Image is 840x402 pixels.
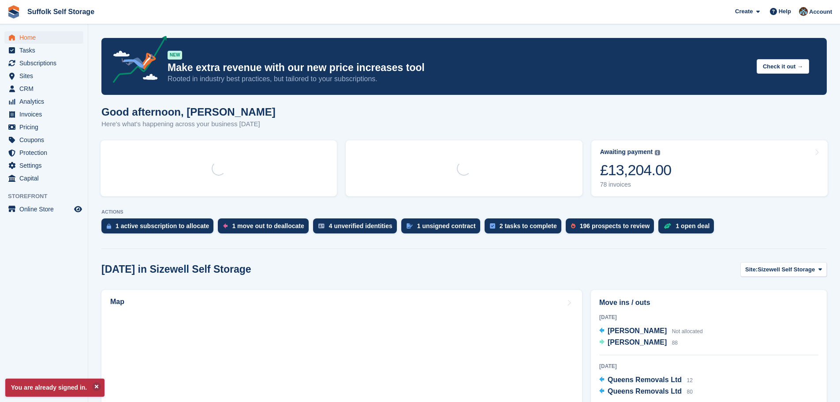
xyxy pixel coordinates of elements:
p: Make extra revenue with our new price increases tool [168,61,750,74]
a: menu [4,31,83,44]
a: menu [4,159,83,172]
img: deal-1b604bf984904fb50ccaf53a9ad4b4a5d6e5aea283cecdc64d6e3604feb123c2.svg [664,223,671,229]
a: menu [4,147,83,159]
a: Awaiting payment £13,204.00 78 invoices [591,140,828,196]
a: 4 unverified identities [313,218,401,238]
a: menu [4,172,83,184]
span: Queens Removals Ltd [608,387,682,395]
span: 12 [687,377,692,383]
a: Queens Removals Ltd 80 [599,386,693,398]
span: Help [779,7,791,16]
img: prospect-51fa495bee0391a8d652442698ab0144808aea92771e9ea1ae160a38d050c398.svg [571,223,575,229]
span: Settings [19,159,72,172]
a: menu [4,95,83,108]
div: [DATE] [599,362,818,370]
img: Lisa Furneaux [799,7,808,16]
div: 78 invoices [600,181,672,188]
a: Queens Removals Ltd 12 [599,375,693,386]
a: Suffolk Self Storage [24,4,98,19]
a: 196 prospects to review [566,218,659,238]
div: 1 active subscription to allocate [116,222,209,229]
span: 80 [687,389,692,395]
h2: Move ins / outs [599,297,818,308]
div: 1 open deal [676,222,709,229]
span: Pricing [19,121,72,133]
div: 196 prospects to review [580,222,650,229]
a: menu [4,44,83,56]
a: menu [4,134,83,146]
h1: Good afternoon, [PERSON_NAME] [101,106,276,118]
img: icon-info-grey-7440780725fd019a000dd9b08b2336e03edf1995a4989e88bcd33f0948082b44.svg [655,150,660,155]
span: Invoices [19,108,72,120]
a: 1 open deal [658,218,718,238]
p: You are already signed in. [5,379,105,397]
span: Storefront [8,192,88,201]
span: Analytics [19,95,72,108]
span: Queens Removals Ltd [608,376,682,383]
span: Subscriptions [19,57,72,69]
a: [PERSON_NAME] Not allocated [599,326,703,337]
h2: [DATE] in Sizewell Self Storage [101,263,251,275]
img: price-adjustments-announcement-icon-8257ccfd72463d97f412b2fc003d46551f7dbcb40ab6d574587a9cd5c0d94... [105,36,167,86]
span: Capital [19,172,72,184]
span: 88 [672,340,678,346]
a: Preview store [73,204,83,214]
img: active_subscription_to_allocate_icon-d502201f5373d7db506a760aba3b589e785aa758c864c3986d89f69b8ff3... [107,223,111,229]
span: Sizewell Self Storage [758,265,815,274]
img: task-75834270c22a3079a89374b754ae025e5fb1db73e45f91037f5363f120a921f8.svg [490,223,495,229]
img: stora-icon-8386f47178a22dfd0bd8f6a31ec36ba5ce8667c1dd55bd0f319d3a0aa187defe.svg [7,5,20,19]
a: 2 tasks to complete [485,218,566,238]
span: Home [19,31,72,44]
img: verify_identity-adf6edd0f0f0b5bbfe63781bf79b02c33cf7c696d77639b501bdc392416b5a36.svg [318,223,325,229]
p: Here's what's happening across your business [DATE] [101,119,276,129]
div: 4 unverified identities [329,222,392,229]
span: Account [809,8,832,16]
a: 1 unsigned contract [401,218,485,238]
a: 1 active subscription to allocate [101,218,218,238]
a: menu [4,83,83,95]
span: Online Store [19,203,72,215]
span: [PERSON_NAME] [608,327,667,334]
div: Awaiting payment [600,148,653,156]
h2: Map [110,298,124,306]
span: [PERSON_NAME] [608,338,667,346]
div: NEW [168,51,182,60]
div: 2 tasks to complete [500,222,557,229]
a: 1 move out to deallocate [218,218,313,238]
a: menu [4,108,83,120]
span: Coupons [19,134,72,146]
a: menu [4,70,83,82]
span: Site: [745,265,758,274]
button: Site: Sizewell Self Storage [740,262,827,277]
a: menu [4,203,83,215]
span: Protection [19,147,72,159]
span: Sites [19,70,72,82]
span: Create [735,7,753,16]
div: 1 unsigned contract [417,222,476,229]
a: menu [4,121,83,133]
a: [PERSON_NAME] 88 [599,337,678,349]
a: menu [4,57,83,69]
span: Not allocated [672,328,703,334]
div: [DATE] [599,313,818,321]
span: CRM [19,83,72,95]
img: move_outs_to_deallocate_icon-f764333ba52eb49d3ac5e1228854f67142a1ed5810a6f6cc68b1a99e826820c5.svg [223,223,228,229]
p: ACTIONS [101,209,827,215]
p: Rooted in industry best practices, but tailored to your subscriptions. [168,74,750,84]
div: £13,204.00 [600,161,672,179]
img: contract_signature_icon-13c848040528278c33f63329250d36e43548de30e8caae1d1a13099fd9432cc5.svg [407,223,413,229]
div: 1 move out to deallocate [232,222,304,229]
button: Check it out → [757,59,809,74]
span: Tasks [19,44,72,56]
